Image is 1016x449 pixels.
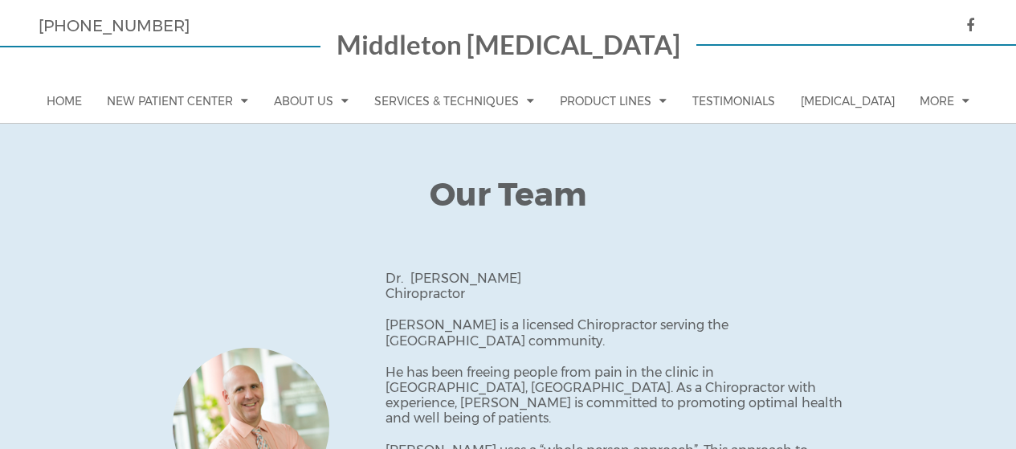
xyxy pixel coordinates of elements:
a: About Us [266,79,357,123]
p: [PERSON_NAME] is a licensed Chiropractor serving the [GEOGRAPHIC_DATA] community. [386,317,843,348]
a: icon facebook [950,18,978,34]
a: Product Lines [552,79,675,123]
span: [PERSON_NAME] [410,271,521,286]
a: Middleton [MEDICAL_DATA] [337,32,680,63]
div: Chiropractor [386,286,843,305]
a: Services & Techniques [366,79,542,123]
p: He has been freeing people from pain in the clinic in [GEOGRAPHIC_DATA], [GEOGRAPHIC_DATA]. As a ... [386,365,843,427]
a: [PHONE_NUMBER] [39,16,190,35]
div: Dr. [386,271,407,290]
a: [MEDICAL_DATA] [793,80,903,123]
a: Home [39,80,90,123]
a: Testimonials [684,80,783,123]
a: More [912,79,977,123]
a: New Patient Center [99,79,256,123]
h1: Our Team [133,176,883,231]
